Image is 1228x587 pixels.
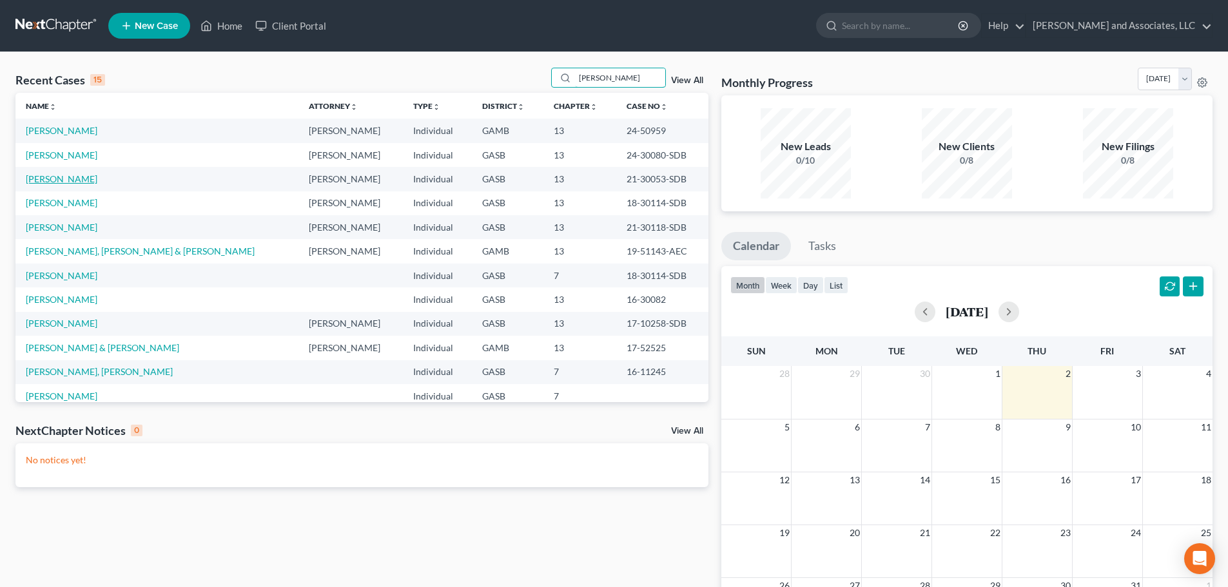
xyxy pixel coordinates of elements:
a: Attorneyunfold_more [309,101,358,111]
span: 23 [1059,525,1072,541]
td: 7 [543,384,616,408]
span: 29 [848,366,861,381]
span: 18 [1200,472,1213,488]
td: Individual [403,239,472,263]
td: Individual [403,336,472,360]
a: Calendar [721,232,791,260]
span: 3 [1135,366,1142,381]
i: unfold_more [517,103,525,111]
td: 21-30053-SDB [616,167,708,191]
td: GASB [472,215,543,239]
span: 30 [919,366,931,381]
td: GASB [472,312,543,336]
td: [PERSON_NAME] [298,336,403,360]
div: 0/10 [761,154,851,167]
td: 7 [543,360,616,384]
td: 13 [543,215,616,239]
td: [PERSON_NAME] [298,191,403,215]
span: 13 [848,472,861,488]
div: New Clients [922,139,1012,154]
h2: [DATE] [946,305,988,318]
div: 0/8 [1083,154,1173,167]
td: Individual [403,360,472,384]
td: 18-30114-SDB [616,191,708,215]
td: Individual [403,264,472,287]
td: GASB [472,264,543,287]
button: month [730,276,765,294]
a: [PERSON_NAME] [26,149,97,160]
span: Fri [1100,345,1114,356]
span: 10 [1129,419,1142,435]
span: 15 [989,472,1002,488]
span: 5 [783,419,791,435]
td: 21-30118-SDB [616,215,708,239]
i: unfold_more [433,103,440,111]
td: Individual [403,191,472,215]
td: [PERSON_NAME] [298,312,403,336]
div: Open Intercom Messenger [1184,543,1215,574]
span: 20 [848,525,861,541]
div: Recent Cases [15,72,105,88]
td: Individual [403,384,472,408]
td: GASB [472,167,543,191]
td: Individual [403,287,472,311]
div: NextChapter Notices [15,423,142,438]
span: Thu [1028,345,1046,356]
div: 15 [90,74,105,86]
a: Chapterunfold_more [554,101,598,111]
td: GASB [472,143,543,167]
span: 6 [853,419,861,435]
span: 8 [994,419,1002,435]
button: week [765,276,797,294]
span: 17 [1129,472,1142,488]
span: Mon [815,345,838,356]
span: 22 [989,525,1002,541]
td: [PERSON_NAME] [298,215,403,239]
a: [PERSON_NAME] [26,294,97,305]
div: 0 [131,425,142,436]
td: GASB [472,191,543,215]
div: New Leads [761,139,851,154]
a: [PERSON_NAME] [26,125,97,136]
a: Typeunfold_more [413,101,440,111]
span: 25 [1200,525,1213,541]
a: [PERSON_NAME], [PERSON_NAME] & [PERSON_NAME] [26,245,255,256]
td: 13 [543,336,616,360]
td: GAMB [472,336,543,360]
span: 19 [778,525,791,541]
i: unfold_more [660,103,668,111]
span: Sat [1169,345,1185,356]
input: Search by name... [842,14,960,37]
td: 17-10258-SDB [616,312,708,336]
a: [PERSON_NAME] [26,173,97,184]
td: 17-52525 [616,336,708,360]
a: Tasks [797,232,848,260]
td: GASB [472,287,543,311]
span: 9 [1064,419,1072,435]
td: 13 [543,119,616,142]
span: 21 [919,525,931,541]
span: 4 [1205,366,1213,381]
a: Home [194,14,249,37]
input: Search by name... [575,68,665,87]
h3: Monthly Progress [721,75,813,90]
a: Case Nounfold_more [627,101,668,111]
span: New Case [135,21,178,31]
span: Sun [747,345,766,356]
td: Individual [403,167,472,191]
td: Individual [403,215,472,239]
p: No notices yet! [26,454,698,467]
a: Districtunfold_more [482,101,525,111]
span: 2 [1064,366,1072,381]
button: list [824,276,848,294]
td: 24-50959 [616,119,708,142]
i: unfold_more [350,103,358,111]
a: [PERSON_NAME] [26,270,97,281]
td: 13 [543,287,616,311]
span: 28 [778,366,791,381]
a: [PERSON_NAME] [26,197,97,208]
td: 16-11245 [616,360,708,384]
a: [PERSON_NAME] and Associates, LLC [1026,14,1212,37]
td: 13 [543,239,616,263]
a: [PERSON_NAME] [26,222,97,233]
